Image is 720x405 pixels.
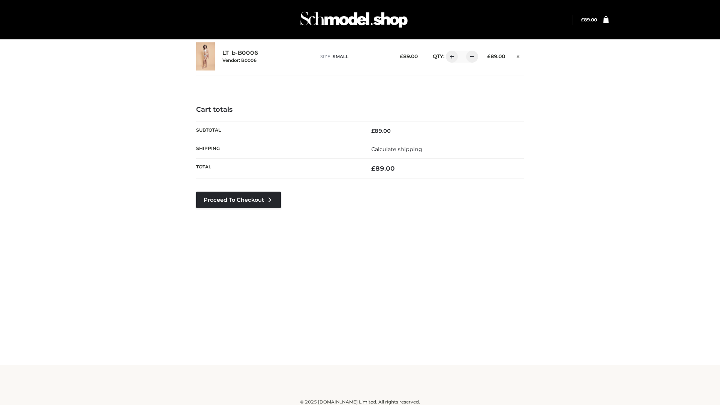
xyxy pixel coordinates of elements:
th: Subtotal [196,121,360,140]
h4: Cart totals [196,106,524,114]
span: £ [581,17,584,22]
bdi: 89.00 [371,127,391,134]
a: Proceed to Checkout [196,192,281,208]
img: Schmodel Admin 964 [298,5,410,34]
a: £89.00 [581,17,597,22]
p: size : [320,53,388,60]
span: £ [371,165,375,172]
a: Remove this item [513,51,524,60]
div: QTY: [425,51,475,63]
a: Calculate shipping [371,146,422,153]
img: LT_b-B0006 - SMALL [196,42,215,70]
th: Shipping [196,140,360,158]
span: £ [371,127,375,134]
span: £ [487,53,490,59]
span: £ [400,53,403,59]
bdi: 89.00 [371,165,395,172]
small: Vendor: B0006 [222,57,256,63]
a: LT_b-B0006 [222,49,258,57]
th: Total [196,159,360,178]
bdi: 89.00 [581,17,597,22]
bdi: 89.00 [400,53,418,59]
span: SMALL [333,54,348,59]
bdi: 89.00 [487,53,505,59]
